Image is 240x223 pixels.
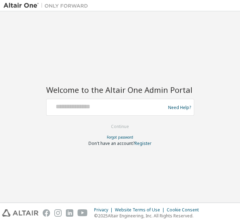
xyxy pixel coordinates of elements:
[2,209,38,217] img: altair_logo.svg
[115,207,167,213] div: Website Terms of Use
[54,209,62,217] img: instagram.svg
[43,209,50,217] img: facebook.svg
[4,2,92,9] img: Altair One
[78,209,88,217] img: youtube.svg
[168,107,191,108] a: Need Help?
[167,207,203,213] div: Cookie Consent
[94,213,203,219] p: © 2025 Altair Engineering, Inc. All Rights Reserved.
[135,140,152,146] a: Register
[107,135,133,140] a: Forgot password
[66,209,73,217] img: linkedin.svg
[94,207,115,213] div: Privacy
[88,140,135,146] span: Don't have an account?
[46,85,194,95] h2: Welcome to the Altair One Admin Portal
